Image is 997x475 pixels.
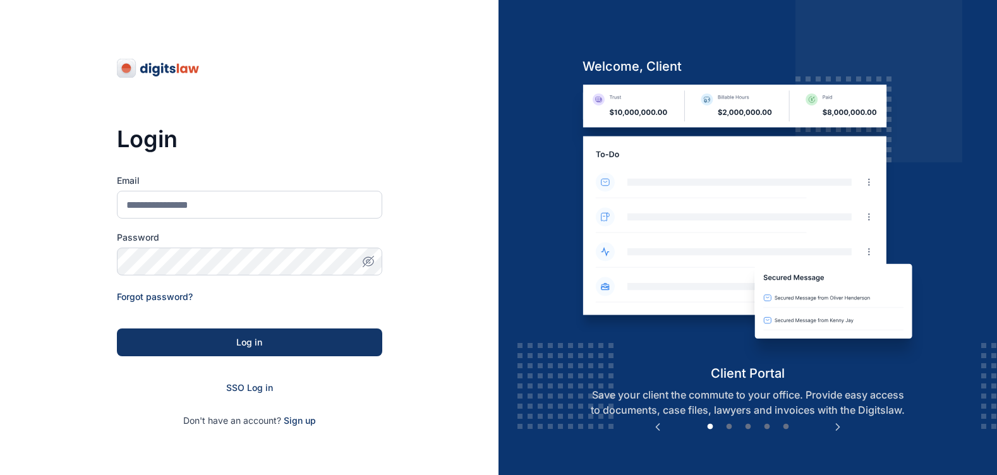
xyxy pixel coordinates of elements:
[704,421,716,433] button: 1
[117,58,200,78] img: digitslaw-logo
[723,421,735,433] button: 2
[572,85,923,364] img: client-portal
[761,421,773,433] button: 4
[780,421,792,433] button: 5
[572,57,923,75] h5: welcome, client
[117,328,382,356] button: Log in
[137,336,362,349] div: Log in
[572,364,923,382] h5: client portal
[651,421,664,433] button: Previous
[117,231,382,244] label: Password
[284,415,316,426] a: Sign up
[226,382,273,393] a: SSO Log in
[117,291,193,302] a: Forgot password?
[572,387,923,418] p: Save your client the commute to your office. Provide easy access to documents, case files, lawyer...
[117,414,382,427] p: Don't have an account?
[117,174,382,187] label: Email
[284,414,316,427] span: Sign up
[831,421,844,433] button: Next
[742,421,754,433] button: 3
[117,126,382,152] h3: Login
